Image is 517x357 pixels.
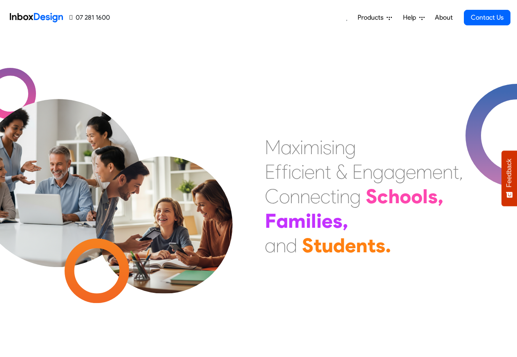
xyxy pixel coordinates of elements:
div: m [303,135,320,159]
div: s [376,233,385,258]
div: i [320,135,323,159]
a: About [432,9,455,26]
div: c [320,184,330,209]
a: Contact Us [464,10,510,25]
span: Help [403,13,419,22]
div: m [416,159,432,184]
div: u [322,233,333,258]
div: a [384,159,395,184]
div: e [310,184,320,209]
a: Products [354,9,395,26]
div: l [423,184,428,209]
div: F [265,209,276,233]
div: , [459,159,463,184]
div: E [352,159,363,184]
div: n [335,135,345,159]
div: i [288,159,291,184]
div: M [265,135,281,159]
div: x [292,135,300,159]
div: f [275,159,282,184]
div: o [411,184,423,209]
button: Feedback - Show survey [501,150,517,206]
div: n [363,159,373,184]
div: e [406,159,416,184]
div: s [428,184,438,209]
div: e [322,209,333,233]
div: a [281,135,292,159]
div: o [400,184,411,209]
div: s [333,209,342,233]
div: i [300,135,303,159]
div: f [282,159,288,184]
a: 07 281 1600 [69,13,110,22]
div: g [345,135,356,159]
div: t [313,233,322,258]
div: t [453,159,459,184]
div: i [316,209,322,233]
div: Maximising Efficient & Engagement, Connecting Schools, Families, and Students. [265,135,463,258]
div: S [366,184,377,209]
div: t [325,159,331,184]
div: m [288,209,306,233]
span: Products [358,13,387,22]
div: d [333,233,345,258]
div: i [306,209,311,233]
div: h [388,184,400,209]
div: c [291,159,301,184]
div: & [336,159,347,184]
div: e [345,233,356,258]
div: s [323,135,331,159]
div: d [286,233,297,258]
div: e [304,159,315,184]
img: parents_with_child.png [78,122,250,294]
div: i [331,135,335,159]
div: i [301,159,304,184]
div: a [276,209,288,233]
div: t [367,233,376,258]
div: l [311,209,316,233]
div: S [302,233,313,258]
div: c [377,184,388,209]
div: , [342,209,348,233]
div: i [336,184,340,209]
div: e [432,159,443,184]
div: g [350,184,361,209]
div: n [300,184,310,209]
div: g [395,159,406,184]
div: n [276,233,286,258]
div: a [265,233,276,258]
div: o [279,184,290,209]
div: t [330,184,336,209]
div: n [315,159,325,184]
div: g [373,159,384,184]
a: Help [400,9,428,26]
div: C [265,184,279,209]
div: n [356,233,367,258]
div: E [265,159,275,184]
div: n [290,184,300,209]
div: , [438,184,443,209]
div: n [340,184,350,209]
span: Feedback [506,159,513,187]
div: n [443,159,453,184]
div: . [385,233,391,258]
